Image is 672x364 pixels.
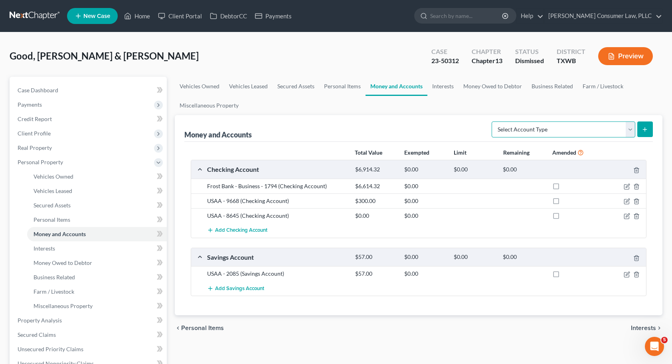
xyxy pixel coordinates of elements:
[645,337,664,356] iframe: Intercom live chat
[18,87,58,93] span: Case Dashboard
[207,281,264,296] button: Add Savings Account
[578,77,628,96] a: Farm / Livestock
[34,274,75,280] span: Business Related
[203,212,351,220] div: USAA - 8645 (Checking Account)
[598,47,653,65] button: Preview
[515,56,544,66] div: Dismissed
[273,77,319,96] a: Secured Assets
[495,57,502,64] span: 13
[175,96,243,115] a: Miscellaneous Property
[404,149,429,156] strong: Exempted
[184,130,252,139] div: Money and Accounts
[427,77,459,96] a: Interests
[206,9,251,23] a: DebtorCC
[351,166,401,173] div: $6,914.32
[175,77,224,96] a: Vehicles Owned
[661,337,668,343] span: 5
[18,115,52,122] span: Credit Report
[154,9,206,23] a: Client Portal
[27,256,167,270] a: Money Owed to Debtor
[11,83,167,97] a: Case Dashboard
[319,77,366,96] a: Personal Items
[27,169,167,184] a: Vehicles Owned
[557,47,585,56] div: District
[251,9,296,23] a: Payments
[34,187,72,194] span: Vehicles Leased
[11,328,167,342] a: Secured Claims
[203,197,351,205] div: USAA - 9668 (Checking Account)
[527,77,578,96] a: Business Related
[34,231,86,237] span: Money and Accounts
[351,253,401,261] div: $57.00
[34,302,93,309] span: Miscellaneous Property
[450,166,499,173] div: $0.00
[34,259,92,266] span: Money Owed to Debtor
[215,227,267,234] span: Add Checking Account
[11,342,167,356] a: Unsecured Priority Claims
[18,346,83,352] span: Unsecured Priority Claims
[27,184,167,198] a: Vehicles Leased
[27,284,167,299] a: Farm / Livestock
[450,253,499,261] div: $0.00
[34,245,55,252] span: Interests
[27,299,167,313] a: Miscellaneous Property
[203,253,351,261] div: Savings Account
[552,149,576,156] strong: Amended
[656,325,662,331] i: chevron_right
[431,47,459,56] div: Case
[499,166,548,173] div: $0.00
[355,149,382,156] strong: Total Value
[351,182,401,190] div: $6,614.32
[351,212,401,220] div: $0.00
[459,77,527,96] a: Money Owed to Debtor
[203,182,351,190] div: Frost Bank - Business - 1794 (Checking Account)
[203,165,351,173] div: Checking Account
[11,112,167,126] a: Credit Report
[27,213,167,227] a: Personal Items
[27,241,167,256] a: Interests
[83,13,110,19] span: New Case
[10,50,199,62] span: Good, [PERSON_NAME] & [PERSON_NAME]
[351,197,401,205] div: $300.00
[120,9,154,23] a: Home
[351,270,401,278] div: $57.00
[400,182,450,190] div: $0.00
[11,313,167,328] a: Property Analysis
[18,144,52,151] span: Real Property
[366,77,427,96] a: Money and Accounts
[557,56,585,66] div: TXWB
[27,198,167,213] a: Secured Assets
[27,227,167,241] a: Money and Accounts
[175,325,224,331] button: chevron_left Personal Items
[224,77,273,96] a: Vehicles Leased
[18,130,51,137] span: Client Profile
[34,216,70,223] span: Personal Items
[18,101,42,108] span: Payments
[34,202,71,209] span: Secured Assets
[175,325,181,331] i: chevron_left
[517,9,544,23] a: Help
[400,197,450,205] div: $0.00
[203,270,351,278] div: USAA - 2085 (Savings Account)
[400,166,450,173] div: $0.00
[18,159,63,165] span: Personal Property
[34,288,74,295] span: Farm / Livestock
[430,8,503,23] input: Search by name...
[631,325,662,331] button: Interests chevron_right
[515,47,544,56] div: Status
[499,253,548,261] div: $0.00
[215,285,264,292] span: Add Savings Account
[472,47,502,56] div: Chapter
[207,223,267,238] button: Add Checking Account
[631,325,656,331] span: Interests
[454,149,466,156] strong: Limit
[472,56,502,66] div: Chapter
[431,56,459,66] div: 23-50312
[34,173,73,180] span: Vehicles Owned
[400,270,450,278] div: $0.00
[18,331,56,338] span: Secured Claims
[181,325,224,331] span: Personal Items
[503,149,530,156] strong: Remaining
[400,212,450,220] div: $0.00
[400,253,450,261] div: $0.00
